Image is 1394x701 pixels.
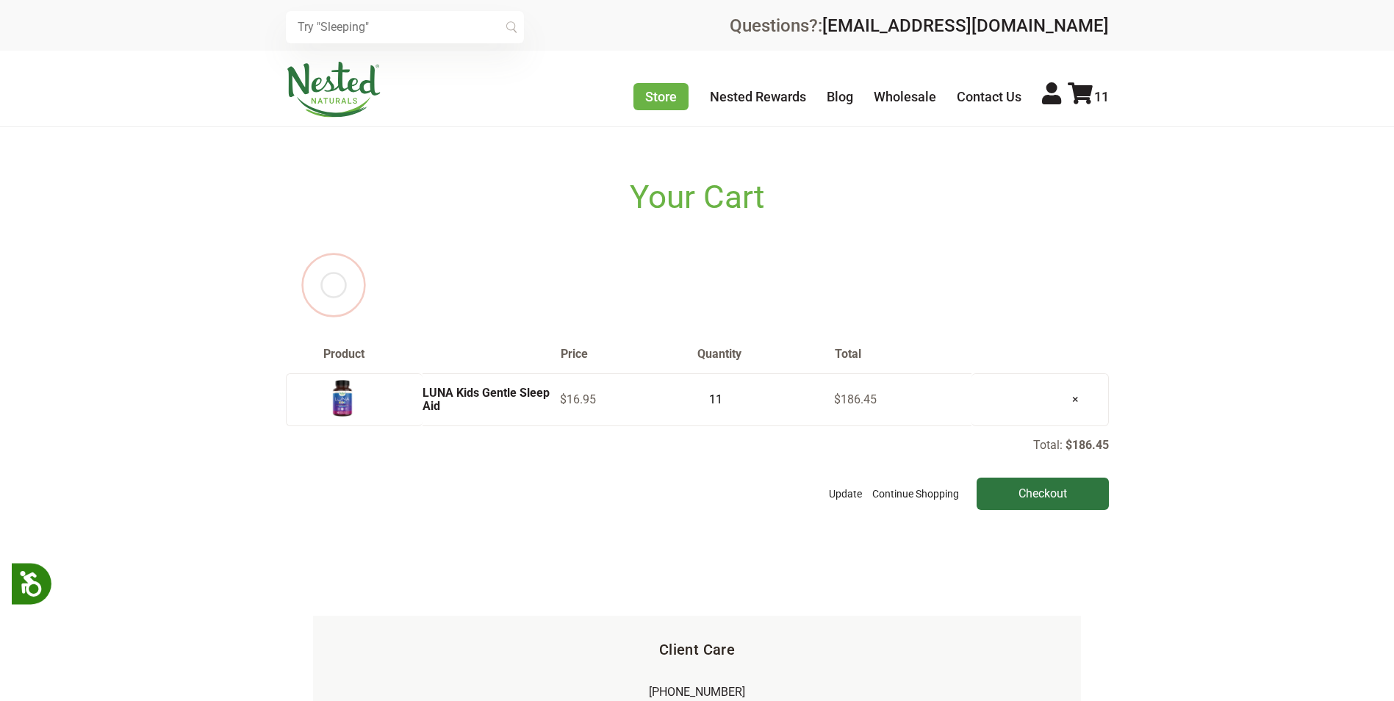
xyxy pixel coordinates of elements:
[834,392,877,406] span: $186.45
[1094,89,1109,104] span: 11
[697,347,834,362] th: Quantity
[560,347,697,362] th: Price
[286,62,381,118] img: Nested Naturals
[710,89,806,104] a: Nested Rewards
[874,89,936,104] a: Wholesale
[423,386,550,413] a: LUNA Kids Gentle Sleep Aid
[286,437,1109,509] div: Total:
[977,478,1109,510] input: Checkout
[633,83,689,110] a: Store
[286,179,1109,216] h1: Your Cart
[1066,438,1109,452] p: $186.45
[957,89,1021,104] a: Contact Us
[337,639,1057,660] h5: Client Care
[324,380,361,417] img: LUNA Kids Gentle Sleep Aid - USA
[825,478,866,510] button: Update
[286,347,560,362] th: Product
[286,11,524,43] input: Try "Sleeping"
[286,237,381,333] img: loader_new.svg
[827,89,853,104] a: Blog
[730,17,1109,35] div: Questions?:
[822,15,1109,36] a: [EMAIL_ADDRESS][DOMAIN_NAME]
[834,347,971,362] th: Total
[649,685,745,699] a: [PHONE_NUMBER]
[560,392,596,406] span: $16.95
[1060,381,1091,418] a: ×
[1068,89,1109,104] a: 11
[869,478,963,510] a: Continue Shopping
